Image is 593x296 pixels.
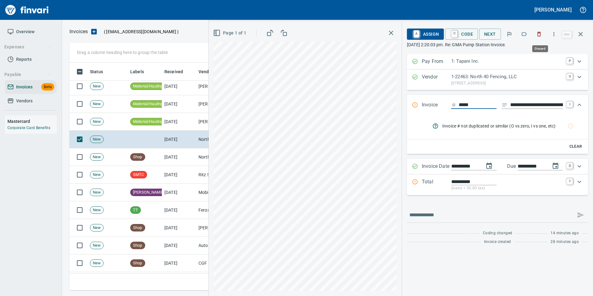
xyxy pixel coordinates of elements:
div: Expand [407,95,588,115]
td: [DATE] [162,131,196,148]
button: Expenses [2,41,54,53]
td: Mobile Modular Management Corporation (1-38120) [196,184,258,201]
span: Expenses [4,43,51,51]
td: [PERSON_NAME] Transport Inc (1-11004) [196,95,258,113]
span: Labels [130,68,144,75]
button: [PERSON_NAME] [533,5,573,15]
a: P [567,58,573,64]
td: [DATE] [162,237,196,254]
td: [PERSON_NAME] Oil Co Inc (1-38025) [196,219,258,237]
td: [DATE] [162,148,196,166]
span: TT [131,207,140,213]
div: Expand [407,115,588,154]
td: [DATE] [162,201,196,219]
button: Next [479,29,501,40]
button: AAssign [407,29,444,40]
span: Shop [131,243,145,249]
span: Page 1 of 1 [214,29,246,37]
span: Assign [412,29,439,39]
span: New [90,190,103,195]
td: Northwest Steel & Pipe Inc. (1-22439) [196,148,258,166]
a: esc [562,31,572,38]
h5: [PERSON_NAME] [534,7,572,13]
a: I [567,101,573,107]
td: CGF Headquarters, LLC (1-39769) [196,254,258,272]
span: Shop [131,260,145,266]
img: Finvari [4,2,50,17]
div: Expand [407,159,588,174]
td: BP Products North America Inc. (1-39953) [196,272,258,290]
p: Vendor [422,73,451,86]
span: New [90,83,103,89]
button: Clear [566,142,586,151]
td: [PERSON_NAME] Transport Inc (1-11004) [196,113,258,131]
span: Shop [131,154,145,160]
span: Reports [16,56,32,63]
span: Material/Hauling [131,83,165,89]
td: [DATE] [162,78,196,95]
p: 1-22463: North 40 Fencing, LLC [451,73,563,80]
span: Labels [130,68,152,75]
p: Drag a column heading here to group the table [77,49,168,56]
nav: rules from agents [427,118,583,134]
span: SMTC [131,172,147,178]
span: New [90,260,103,266]
nav: breadcrumb [69,28,88,35]
p: Total [422,178,451,191]
div: Expand [407,70,588,90]
span: Status [90,68,111,75]
span: New [90,207,103,213]
td: [DATE] [162,219,196,237]
td: Automated Email <[EMAIL_ADDRESS][DOMAIN_NAME]> [196,237,258,254]
span: Overview [16,28,34,36]
span: Payable [4,71,51,78]
span: New [90,119,103,125]
span: 14 minutes ago [551,230,579,236]
span: Material/Hauling [131,101,165,107]
span: [EMAIL_ADDRESS][DOMAIN_NAME] [105,29,177,35]
p: [STREET_ADDRESS] [451,80,563,87]
span: New [90,172,103,178]
span: 28 minutes ago [551,239,579,245]
button: Upload an Invoice [88,28,100,35]
div: Expand [407,54,588,70]
button: CCode [445,29,478,40]
button: Payable [2,69,54,80]
span: Invoice created [484,239,511,245]
td: [DATE] [162,254,196,272]
span: Received [164,68,183,75]
span: Code [450,29,473,39]
button: change date [482,159,497,173]
td: [DATE] [162,166,196,184]
span: Coding changed [483,230,512,236]
a: V [567,73,573,79]
a: A [413,30,419,37]
td: North 40 Fencing, LLC (1-22463) [196,131,258,148]
span: Invoice # not duplicated or similar (O vs zero, I vs one, etc) [442,123,568,129]
button: More [547,27,561,41]
p: Pay From [422,58,451,66]
span: Vendors [16,97,33,105]
button: Page 1 of 1 [212,27,249,39]
td: [DATE] [162,272,196,290]
td: Ferox Fleet Services (1-39557) [196,201,258,219]
a: Vendors [5,94,57,108]
h6: Mastercard [7,118,57,125]
div: Expand [407,174,588,195]
td: [DATE] [162,184,196,201]
span: Invoices [16,83,33,91]
p: (basis + $0.00 tax) [451,185,563,191]
span: [PERSON_NAME] [131,190,166,195]
span: New [90,101,103,107]
span: This records your message into the invoice and notifies anyone mentioned [573,208,588,222]
p: 1: Tapani Inc. [451,58,563,65]
span: New [90,225,103,231]
span: Close invoice [561,27,588,42]
td: [DATE] [162,113,196,131]
button: Flag [502,27,516,41]
td: Ritz Safety LLC (1-23857) [196,166,258,184]
p: ( ) [100,29,179,35]
span: Vendor / From [198,68,235,75]
a: C [452,30,457,37]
